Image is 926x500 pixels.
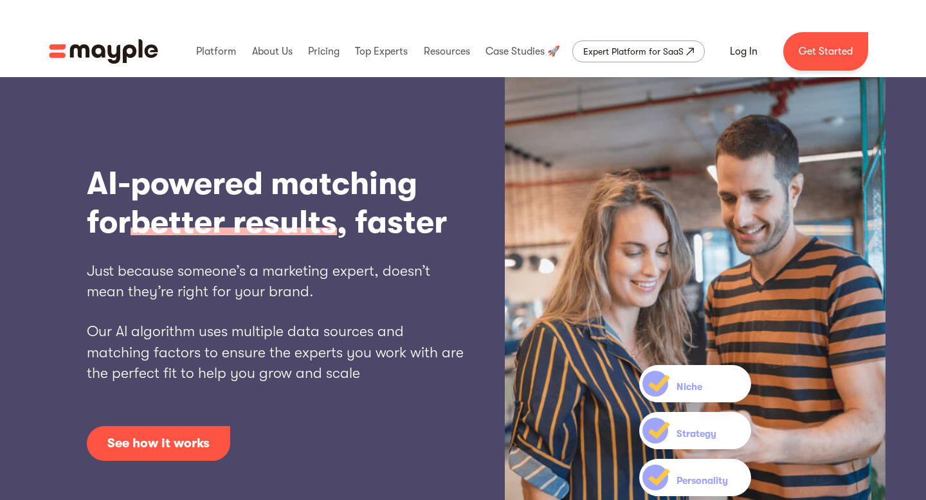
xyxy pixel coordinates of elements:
[421,31,473,72] div: Resources
[87,165,466,242] h1: AI-powered matching for , faster
[783,32,868,71] a: Get Started
[49,39,158,64] a: home
[107,436,210,451] div: See how it works
[676,475,728,487] h3: Personality
[87,321,466,384] h2: Our AI algorithm uses multiple data sources and matching factors to ensure the experts you work w...
[714,36,773,67] a: Log In
[572,40,705,62] a: Expert Platform for SaaS
[583,44,684,59] div: Expert Platform for SaaS
[676,428,716,440] h3: Strategy
[249,31,296,72] div: About Us
[305,31,343,72] div: Pricing
[193,31,239,72] div: Platform
[87,261,466,302] h2: Just because someone’s a marketing expert, doesn’t mean they’re right for your brand.
[676,381,702,393] h3: Niche
[49,39,158,64] img: Mayple logo
[131,203,337,243] span: better results
[87,426,230,461] a: open lightbox
[352,31,411,72] div: Top Experts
